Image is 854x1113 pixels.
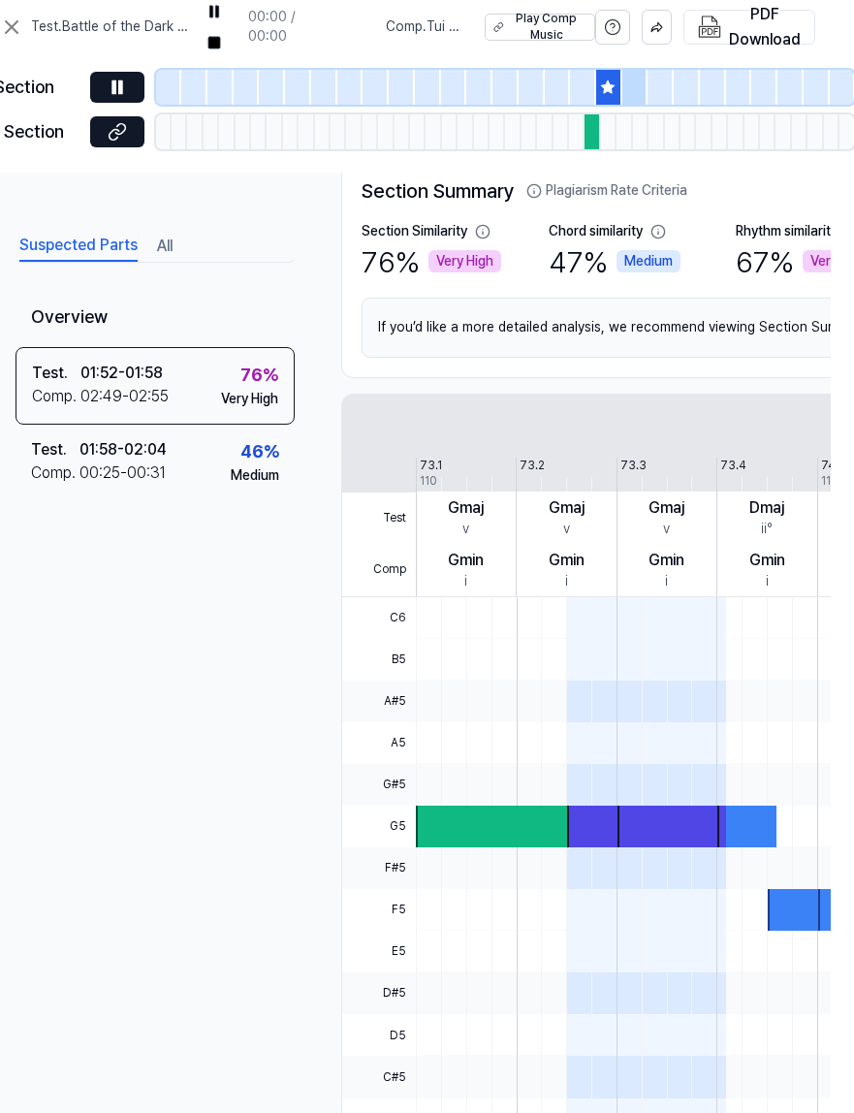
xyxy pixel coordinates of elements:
[665,572,668,591] div: i
[342,1056,416,1097] span: C#5
[650,20,663,33] img: share
[32,385,80,408] div: Comp .
[520,458,545,474] div: 73.2
[526,181,687,201] button: Plagiarism Rate Criteria
[221,390,278,409] div: Very High
[720,458,746,474] div: 73.4
[16,290,295,347] div: Overview
[342,544,416,596] span: Comp
[31,17,191,37] span: Test . Battle of the Dark Sprites-Alt_JPJ
[604,17,621,37] svg: help
[549,241,680,282] div: 47 %
[342,764,416,806] span: G#5
[80,362,163,385] div: 01:52 - 01:58
[80,385,169,408] div: 02:49 - 02:55
[342,597,416,639] span: C6
[342,681,416,722] span: A#5
[563,520,570,539] div: v
[663,520,670,539] div: v
[342,1014,416,1056] span: D5
[420,458,442,474] div: 73.1
[821,473,836,490] div: 111
[698,16,721,39] img: PDF Download
[464,572,467,591] div: i
[240,362,278,390] div: 76 %
[342,972,416,1014] span: D#5
[448,496,484,520] div: Gmaj
[342,639,416,681] span: B5
[549,496,585,520] div: Gmaj
[549,222,643,241] div: Chord similarity
[620,458,647,474] div: 73.3
[766,572,769,591] div: i
[696,11,803,44] button: PDF Download
[617,250,680,273] div: Medium
[648,549,684,572] div: Gmin
[510,11,583,44] div: Play Comp Music
[248,8,308,46] div: 00:00 / 00:00
[342,722,416,764] span: A5
[749,496,784,520] div: Dmaj
[462,520,469,539] div: v
[342,806,416,847] span: G5
[565,572,568,591] div: i
[729,2,801,51] div: PDF Download
[386,17,462,37] span: Comp . Tui Amar
[32,362,80,385] div: Test .
[420,473,437,490] div: 110
[240,438,279,466] div: 46 %
[157,231,173,262] button: All
[342,847,416,889] span: F#5
[342,889,416,931] span: F5
[19,231,138,262] button: Suspected Parts
[31,438,79,461] div: Test .
[736,222,838,241] div: Rhythm similarity
[342,931,416,972] span: E5
[749,549,785,572] div: Gmin
[549,549,585,572] div: Gmin
[362,222,467,241] div: Section Similarity
[821,458,842,474] div: 74.1
[595,10,630,45] button: help
[231,466,279,486] div: Medium
[31,461,79,485] div: Comp .
[761,520,773,539] div: ii°
[79,438,167,461] div: 01:58 - 02:04
[448,549,484,572] div: Gmin
[485,14,595,41] button: Play Comp Music
[428,250,501,273] div: Very High
[648,496,684,520] div: Gmaj
[342,493,416,545] span: Test
[362,241,501,282] div: 76 %
[79,461,166,485] div: 00:25 - 00:31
